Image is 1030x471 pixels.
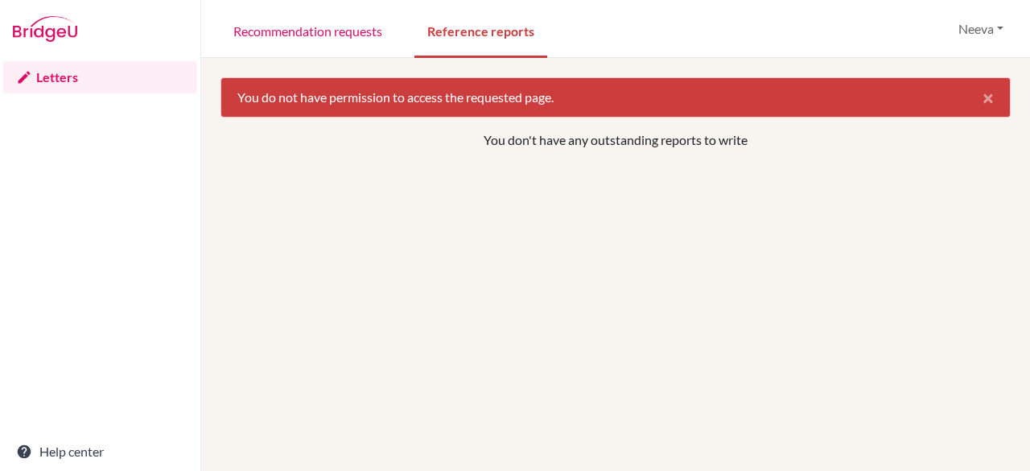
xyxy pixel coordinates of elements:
[13,16,77,42] img: Bridge-U
[220,77,1011,118] div: You do not have permission to access the requested page.
[966,78,1010,117] button: Close
[3,61,197,93] a: Letters
[220,2,395,58] a: Recommendation requests
[414,2,547,58] a: Reference reports
[299,130,933,150] p: You don't have any outstanding reports to write
[951,14,1011,44] button: Neeva
[983,85,994,109] span: ×
[3,436,197,468] a: Help center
